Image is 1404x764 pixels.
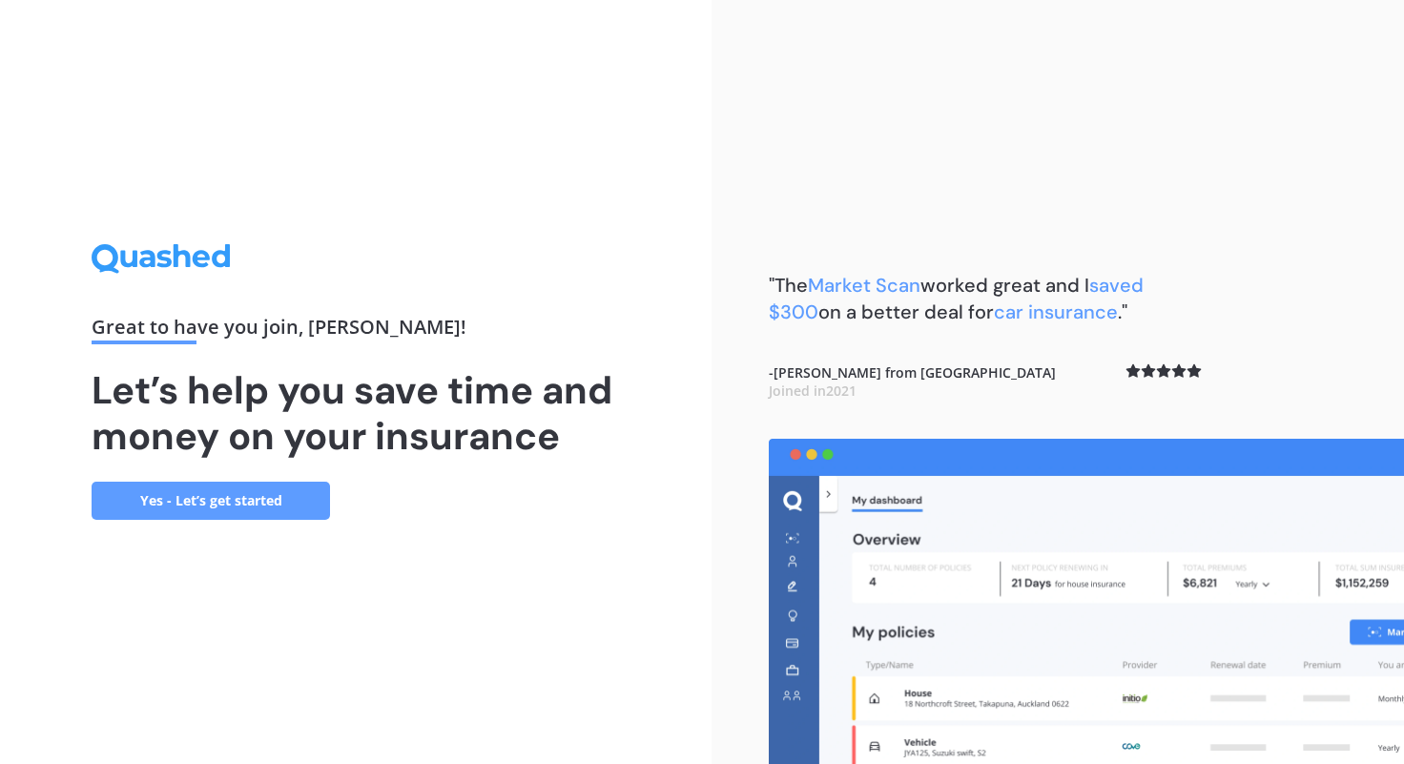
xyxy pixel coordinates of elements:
[92,482,330,520] a: Yes - Let’s get started
[808,273,920,298] span: Market Scan
[769,382,857,400] span: Joined in 2021
[769,273,1144,324] b: "The worked great and I on a better deal for ."
[769,439,1404,764] img: dashboard.webp
[92,318,620,344] div: Great to have you join , [PERSON_NAME] !
[92,367,620,459] h1: Let’s help you save time and money on your insurance
[769,273,1144,324] span: saved $300
[994,299,1118,324] span: car insurance
[769,363,1056,401] b: - [PERSON_NAME] from [GEOGRAPHIC_DATA]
